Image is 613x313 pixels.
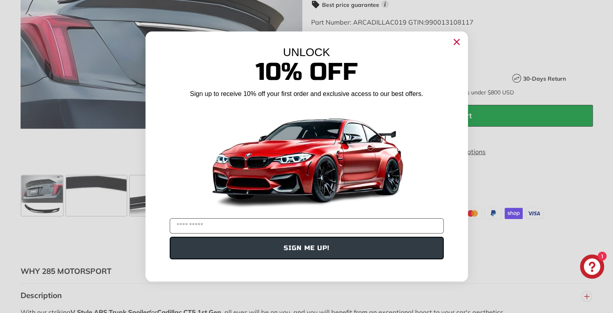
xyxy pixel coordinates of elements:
span: UNLOCK [283,46,330,58]
button: Close dialog [450,35,463,48]
input: YOUR EMAIL [170,218,444,234]
inbox-online-store-chat: Shopify online store chat [578,255,607,281]
span: 10% Off [256,57,358,87]
span: Sign up to receive 10% off your first order and exclusive access to our best offers. [190,90,423,97]
img: Banner showing BMW 4 Series Body kit [206,102,407,215]
button: SIGN ME UP! [170,237,444,259]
